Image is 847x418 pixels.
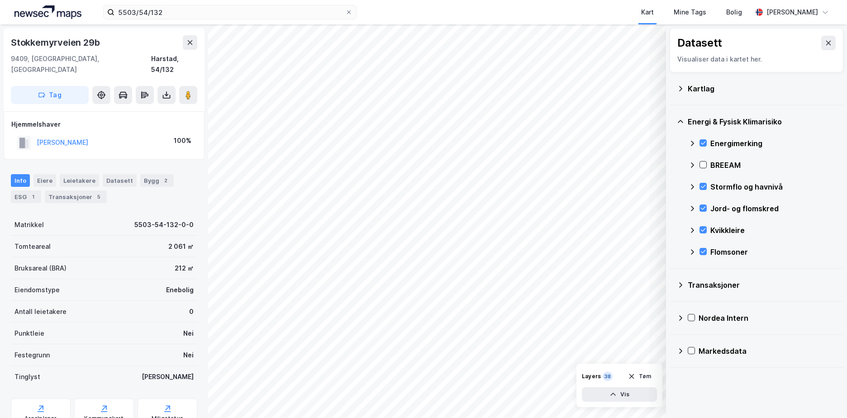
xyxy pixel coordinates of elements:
[142,371,194,382] div: [PERSON_NAME]
[14,306,67,317] div: Antall leietakere
[699,313,836,323] div: Nordea Intern
[45,190,107,203] div: Transaksjoner
[14,285,60,295] div: Eiendomstype
[94,192,103,201] div: 5
[802,375,847,418] iframe: Chat Widget
[114,5,345,19] input: Søk på adresse, matrikkel, gårdeiere, leietakere eller personer
[766,7,818,18] div: [PERSON_NAME]
[699,346,836,356] div: Markedsdata
[641,7,654,18] div: Kart
[710,225,836,236] div: Kvikkleire
[14,5,81,19] img: logo.a4113a55bc3d86da70a041830d287a7e.svg
[161,176,170,185] div: 2
[14,328,44,339] div: Punktleie
[14,219,44,230] div: Matrikkel
[11,86,89,104] button: Tag
[677,36,722,50] div: Datasett
[29,192,38,201] div: 1
[11,53,151,75] div: 9409, [GEOGRAPHIC_DATA], [GEOGRAPHIC_DATA]
[151,53,197,75] div: Harstad, 54/132
[174,135,191,146] div: 100%
[183,328,194,339] div: Nei
[603,372,613,381] div: 38
[14,371,40,382] div: Tinglyst
[134,219,194,230] div: 5503-54-132-0-0
[33,174,56,187] div: Eiere
[710,203,836,214] div: Jord- og flomskred
[710,138,836,149] div: Energimerking
[60,174,99,187] div: Leietakere
[189,306,194,317] div: 0
[140,174,174,187] div: Bygg
[14,263,67,274] div: Bruksareal (BRA)
[622,369,657,384] button: Tøm
[11,119,197,130] div: Hjemmelshaver
[14,241,51,252] div: Tomteareal
[677,54,836,65] div: Visualiser data i kartet her.
[710,181,836,192] div: Stormflo og havnivå
[688,83,836,94] div: Kartlag
[175,263,194,274] div: 212 ㎡
[674,7,706,18] div: Mine Tags
[183,350,194,361] div: Nei
[166,285,194,295] div: Enebolig
[11,35,101,50] div: Stokkemyrveien 29b
[14,350,50,361] div: Festegrunn
[582,373,601,380] div: Layers
[11,190,41,203] div: ESG
[168,241,194,252] div: 2 061 ㎡
[710,247,836,257] div: Flomsoner
[582,387,657,402] button: Vis
[710,160,836,171] div: BREEAM
[688,116,836,127] div: Energi & Fysisk Klimarisiko
[103,174,137,187] div: Datasett
[726,7,742,18] div: Bolig
[688,280,836,290] div: Transaksjoner
[11,174,30,187] div: Info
